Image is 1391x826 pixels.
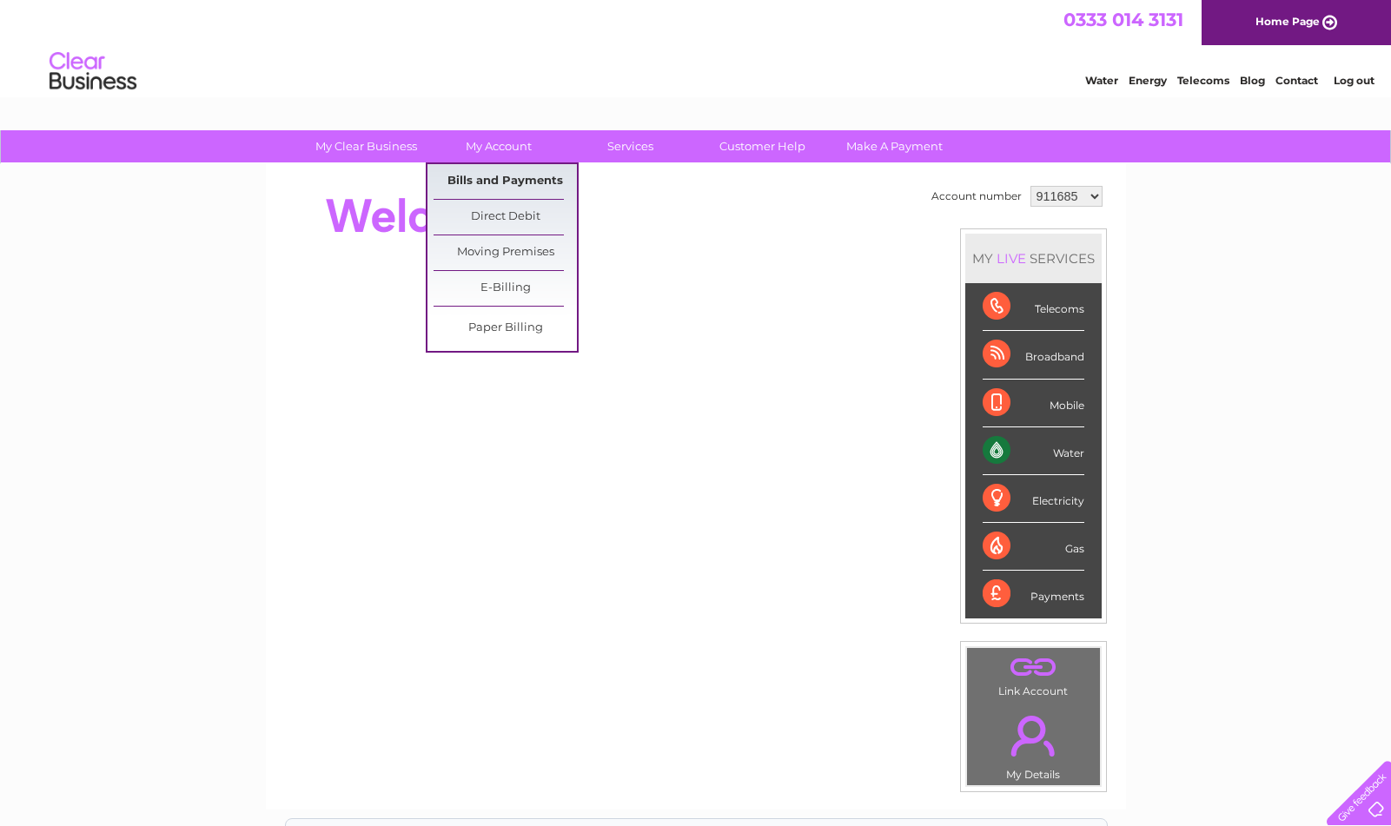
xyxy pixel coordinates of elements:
[691,130,834,162] a: Customer Help
[434,311,577,346] a: Paper Billing
[1063,9,1183,30] a: 0333 014 3131
[983,475,1084,523] div: Electricity
[983,380,1084,427] div: Mobile
[1334,74,1374,87] a: Log out
[971,652,1096,683] a: .
[286,10,1107,84] div: Clear Business is a trading name of Verastar Limited (registered in [GEOGRAPHIC_DATA] No. 3667643...
[823,130,966,162] a: Make A Payment
[971,705,1096,766] a: .
[1240,74,1265,87] a: Blog
[434,271,577,306] a: E-Billing
[983,331,1084,379] div: Broadband
[983,283,1084,331] div: Telecoms
[966,647,1101,702] td: Link Account
[1275,74,1318,87] a: Contact
[427,130,570,162] a: My Account
[1129,74,1167,87] a: Energy
[983,427,1084,475] div: Water
[49,45,137,98] img: logo.png
[434,200,577,235] a: Direct Debit
[1085,74,1118,87] a: Water
[434,164,577,199] a: Bills and Payments
[559,130,702,162] a: Services
[966,701,1101,786] td: My Details
[1177,74,1229,87] a: Telecoms
[983,571,1084,618] div: Payments
[983,523,1084,571] div: Gas
[993,250,1030,267] div: LIVE
[927,182,1026,211] td: Account number
[965,234,1102,283] div: MY SERVICES
[295,130,438,162] a: My Clear Business
[434,235,577,270] a: Moving Premises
